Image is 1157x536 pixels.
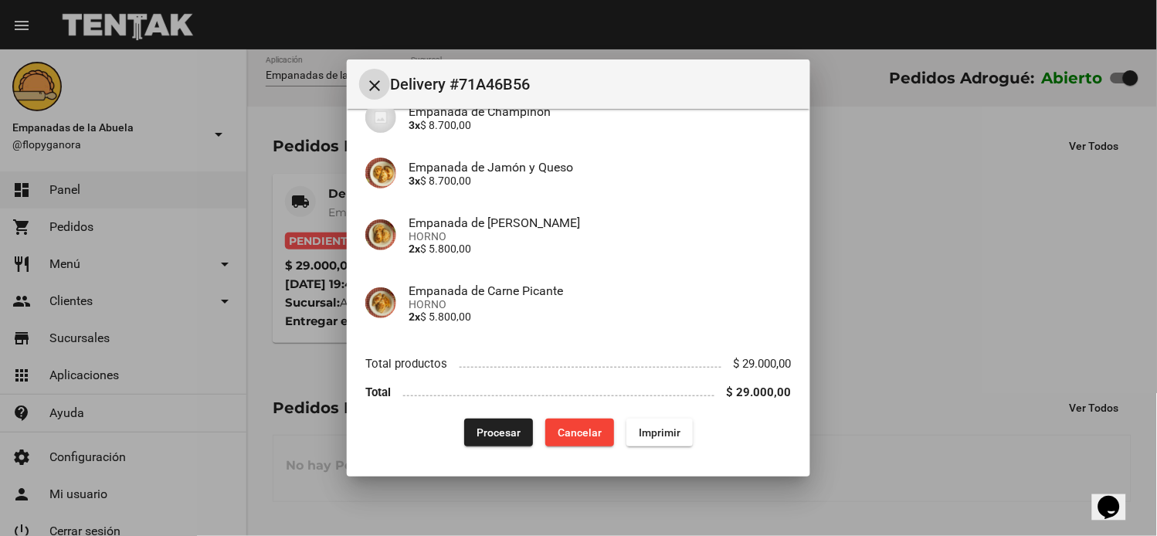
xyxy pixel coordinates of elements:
b: 2x [409,243,420,255]
button: Cancelar [545,419,614,446]
span: Cancelar [558,426,602,439]
p: $ 5.800,00 [409,310,792,323]
span: HORNO [409,230,792,243]
span: Delivery #71A46B56 [390,72,798,97]
h4: Empanada de [PERSON_NAME] [409,215,792,230]
h4: Empanada de Champiñon [409,104,792,119]
button: Cerrar [359,69,390,100]
h4: Empanada de Jamón y Queso [409,160,792,175]
b: 3x [409,119,420,131]
li: Total $ 29.000,00 [365,378,792,406]
span: Imprimir [639,426,680,439]
p: $ 8.700,00 [409,175,792,187]
button: Procesar [464,419,533,446]
li: Total productos $ 29.000,00 [365,349,792,378]
img: f753fea7-0f09-41b3-9a9e-ddb84fc3b359.jpg [365,219,396,250]
b: 3x [409,175,420,187]
img: 07c47add-75b0-4ce5-9aba-194f44787723.jpg [365,102,396,133]
button: Imprimir [626,419,693,446]
mat-icon: Cerrar [365,76,384,95]
b: 2x [409,310,420,323]
p: $ 8.700,00 [409,119,792,131]
span: Procesar [477,426,521,439]
iframe: chat widget [1092,474,1142,521]
span: HORNO [409,298,792,310]
img: 244b8d39-ba06-4741-92c7-e12f1b13dfde.jpg [365,287,396,318]
p: $ 5.800,00 [409,243,792,255]
h4: Empanada de Carne Picante [409,283,792,298]
img: 72c15bfb-ac41-4ae4-a4f2-82349035ab42.jpg [365,158,396,188]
